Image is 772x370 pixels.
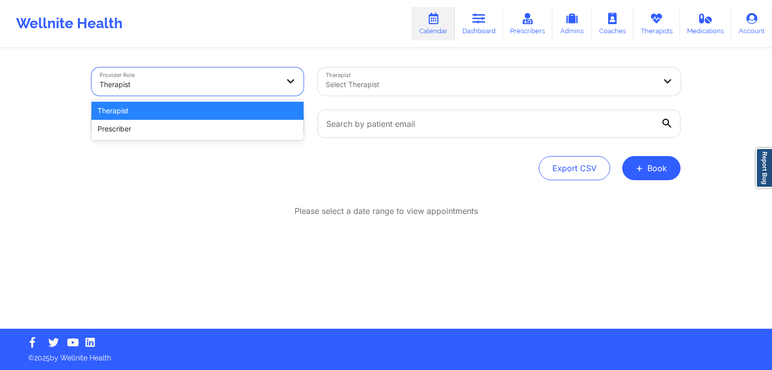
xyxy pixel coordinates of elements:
a: Prescribers [503,7,553,40]
a: Medications [680,7,732,40]
a: Report Bug [756,148,772,188]
button: Export CSV [539,156,610,180]
p: Please select a date range to view appointments [295,205,478,217]
a: Coaches [592,7,633,40]
a: Dashboard [455,7,503,40]
a: Calendar [412,7,455,40]
span: + [636,165,643,171]
p: © 2025 by Wellnite Health [21,346,751,363]
a: Account [731,7,772,40]
a: Therapists [633,7,680,40]
a: Admins [552,7,592,40]
input: Search by patient email [318,110,681,138]
div: Therapist [91,102,304,120]
div: Therapist [100,73,278,96]
button: +Book [622,156,681,180]
div: Prescriber [91,120,304,138]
